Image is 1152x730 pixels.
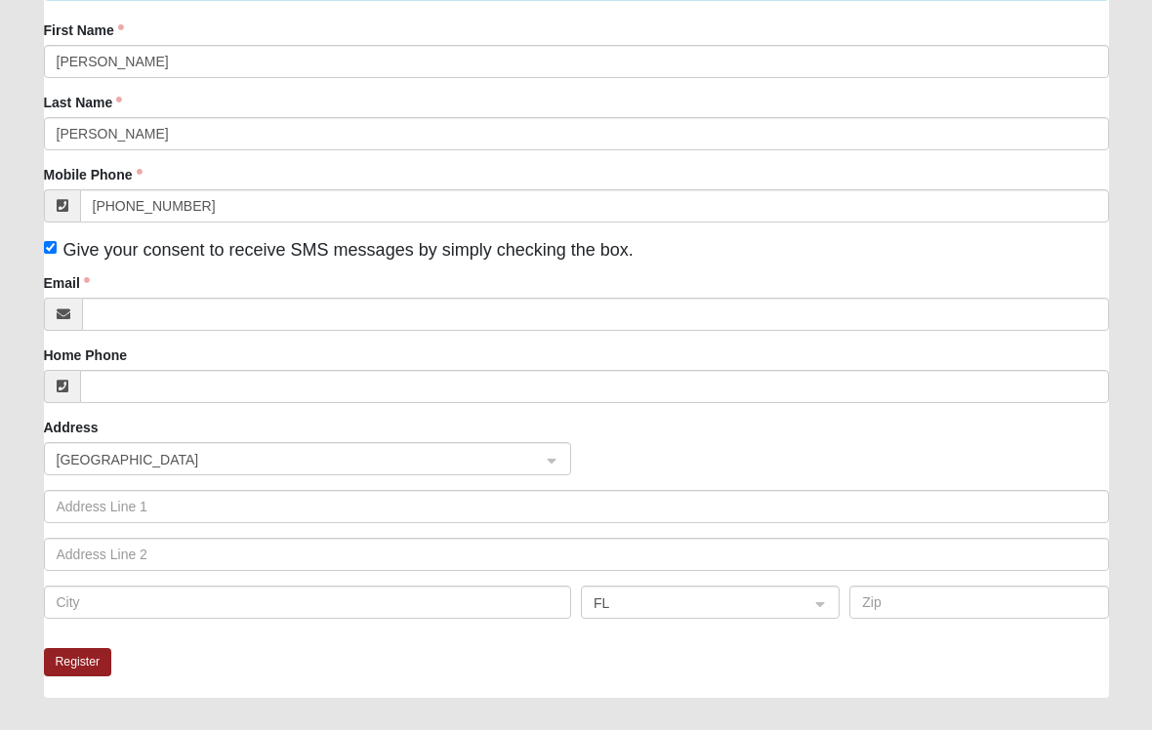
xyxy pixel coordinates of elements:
[44,273,90,293] label: Email
[44,20,124,40] label: First Name
[44,586,572,619] input: City
[44,418,99,437] label: Address
[44,93,123,112] label: Last Name
[594,592,792,614] span: FL
[44,345,128,365] label: Home Phone
[63,240,634,260] span: Give your consent to receive SMS messages by simply checking the box.
[849,586,1108,619] input: Zip
[44,490,1109,523] input: Address Line 1
[44,165,143,184] label: Mobile Phone
[57,449,524,470] span: United States
[44,538,1109,571] input: Address Line 2
[44,241,57,254] input: Give your consent to receive SMS messages by simply checking the box.
[44,648,112,676] button: Register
